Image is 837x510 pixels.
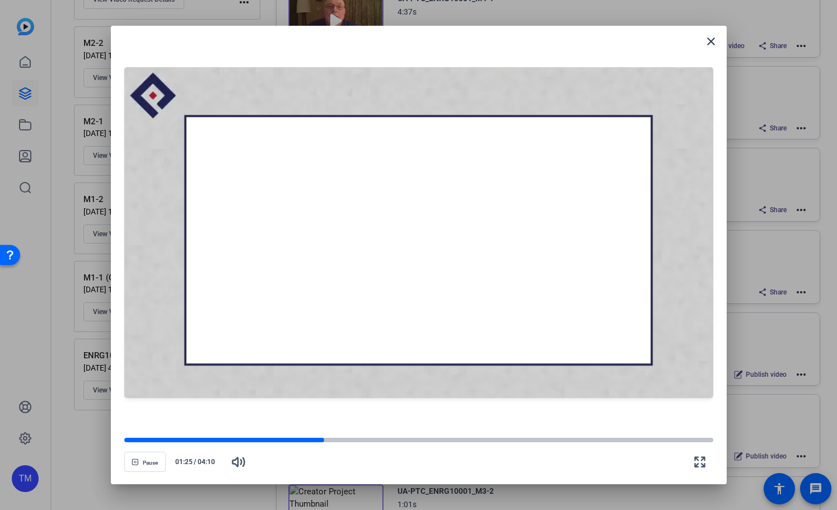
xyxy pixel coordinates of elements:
div: / [170,457,221,467]
button: Fullscreen [686,448,713,475]
mat-icon: close [704,35,718,48]
button: Pause [124,452,166,472]
span: 01:25 [170,457,193,467]
button: Mute [225,448,252,475]
span: Pause [143,460,158,466]
span: 04:10 [198,457,221,467]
